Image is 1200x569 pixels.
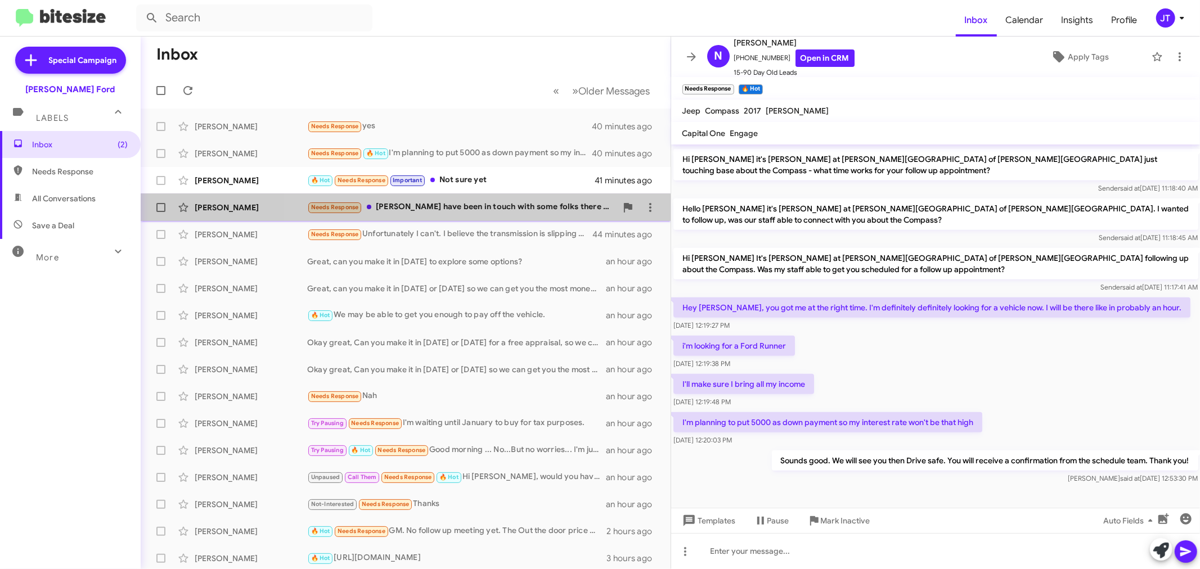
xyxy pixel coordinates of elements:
span: « [554,84,560,98]
div: We may be able to get you enough to pay off the vehicle. [307,309,606,322]
span: 🔥 Hot [439,473,459,481]
span: 15-90 Day Old Leads [734,67,855,78]
div: JT [1156,8,1175,28]
div: Great, can you make it in [DATE] or [DATE] so we can get you the most money as possible? [307,283,606,294]
div: Okay great, Can you make it in [DATE] or [DATE] so we can get you the most money as possible for ... [307,364,606,375]
span: Try Pausing [311,446,344,454]
span: 🔥 Hot [351,446,370,454]
p: Hi [PERSON_NAME] it's [PERSON_NAME] at [PERSON_NAME][GEOGRAPHIC_DATA] of [PERSON_NAME][GEOGRAPHIC... [673,149,1198,180]
p: I'm planning to put 5000 as down payment so my interest rate won't be that high [673,412,982,432]
div: an hour ago [606,364,661,375]
span: Apply Tags [1068,47,1109,67]
span: said at [1120,474,1140,482]
div: an hour ago [606,445,661,456]
button: Apply Tags [1013,47,1146,67]
div: [PERSON_NAME] [195,418,307,429]
span: Needs Response [338,177,385,184]
span: [DATE] 12:19:27 PM [673,321,730,329]
div: I'm planning to put 5000 as down payment so my interest rate won't be that high [307,147,594,160]
span: » [573,84,579,98]
p: i'm looking for a Ford Runner [673,336,795,356]
span: [PERSON_NAME] [DATE] 12:53:30 PM [1068,474,1198,482]
p: Sounds good. We will see you then Drive safe. You will receive a confirmation from the schedule t... [771,450,1198,471]
div: [PERSON_NAME] Ford [26,84,115,95]
span: Labels [36,113,69,123]
span: Try Pausing [311,419,344,427]
span: Not-Interested [311,500,354,508]
span: said at [1122,283,1142,291]
span: Jeep [682,106,701,116]
span: Needs Response [362,500,410,508]
a: Inbox [956,4,997,37]
input: Search [136,4,372,31]
div: I'm waiting until January to buy for tax purposes. [307,417,606,430]
div: yes [307,120,594,133]
span: More [36,252,59,263]
span: Needs Response [384,473,432,481]
div: 41 minutes ago [595,175,661,186]
span: Engage [730,128,758,138]
div: [PERSON_NAME] [195,526,307,537]
span: 🔥 Hot [311,554,330,562]
div: [PERSON_NAME] [195,229,307,240]
button: Auto Fields [1094,511,1166,531]
h1: Inbox [156,46,198,64]
div: an hour ago [606,418,661,429]
div: 3 hours ago [606,553,661,564]
small: 🔥 Hot [739,84,763,94]
span: [PERSON_NAME] [734,36,855,49]
div: GM. No follow up meeting yet. The Out the door price was high. I am still looking for my vehicle ... [307,525,606,538]
div: an hour ago [606,283,661,294]
div: [URL][DOMAIN_NAME] [307,552,606,565]
p: Hello [PERSON_NAME] it's [PERSON_NAME] at [PERSON_NAME][GEOGRAPHIC_DATA] of [PERSON_NAME][GEOGRAP... [673,198,1198,230]
div: an hour ago [606,499,661,510]
span: Needs Response [32,166,128,177]
span: Important [393,177,422,184]
p: I'll make sure I bring all my income [673,374,814,394]
div: Nah [307,390,606,403]
button: Pause [745,511,798,531]
span: Save a Deal [32,220,74,231]
span: Sender [DATE] 11:18:45 AM [1099,233,1198,242]
span: [DATE] 12:19:38 PM [673,359,730,368]
div: Thanks [307,498,606,511]
span: Mark Inactive [821,511,870,531]
small: Needs Response [682,84,734,94]
span: Needs Response [311,204,359,211]
div: [PERSON_NAME] [195,364,307,375]
span: said at [1121,233,1140,242]
span: said at [1120,184,1140,192]
span: Compass [705,106,740,116]
span: Inbox [32,139,128,150]
div: [PERSON_NAME] [195,337,307,348]
div: [PERSON_NAME] [195,499,307,510]
span: Special Campaign [49,55,117,66]
button: Mark Inactive [798,511,879,531]
a: Insights [1053,4,1103,37]
div: 44 minutes ago [594,229,662,240]
span: Unpaused [311,473,340,481]
div: 2 hours ago [606,526,661,537]
div: [PERSON_NAME] have been in touch with some folks there I have so many fusions in the air We buy t... [307,201,617,214]
a: Calendar [997,4,1053,37]
div: an hour ago [606,256,661,267]
div: [PERSON_NAME] [195,310,307,321]
div: [PERSON_NAME] [195,553,307,564]
span: 2017 [744,106,762,116]
div: [PERSON_NAME] [195,472,307,483]
button: Previous [547,79,567,102]
a: Profile [1103,4,1147,37]
span: Needs Response [351,419,399,427]
div: Hi [PERSON_NAME], would you have time to give me a call this afternoon around 3? [307,471,606,484]
div: Not sure yet [307,174,595,187]
span: Needs Response [378,446,426,454]
div: 40 minutes ago [594,148,662,159]
a: Open in CRM [795,49,855,67]
nav: Page navigation example [547,79,657,102]
span: All Conversations [32,193,96,204]
div: [PERSON_NAME] [195,445,307,456]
